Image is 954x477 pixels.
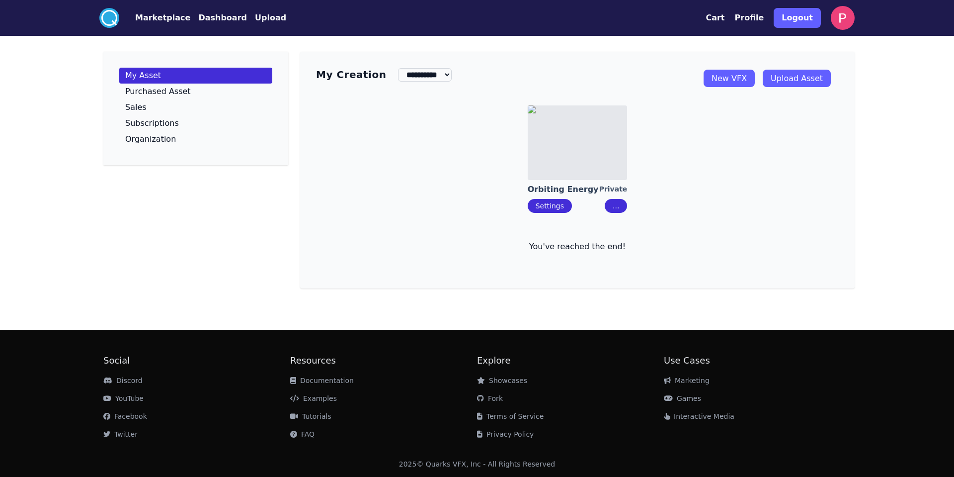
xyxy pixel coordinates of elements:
[536,202,564,210] a: Settings
[125,135,176,143] p: Organization
[664,412,734,420] a: Interactive Media
[125,88,191,95] p: Purchased Asset
[119,131,272,147] a: Organization
[774,8,821,28] button: Logout
[735,12,764,24] button: Profile
[290,412,331,420] a: Tutorials
[477,430,534,438] a: Privacy Policy
[290,430,315,438] a: FAQ
[247,12,286,24] a: Upload
[119,115,272,131] a: Subscriptions
[103,377,143,384] a: Discord
[477,394,503,402] a: Fork
[528,199,572,213] button: Settings
[664,394,701,402] a: Games
[103,354,290,368] h2: Social
[190,12,247,24] a: Dashboard
[125,72,161,80] p: My Asset
[316,241,839,253] p: You've reached the end!
[119,12,190,24] a: Marketplace
[119,99,272,115] a: Sales
[125,119,179,127] p: Subscriptions
[103,412,147,420] a: Facebook
[316,68,386,82] h3: My Creation
[290,377,354,384] a: Documentation
[664,377,710,384] a: Marketing
[255,12,286,24] button: Upload
[605,199,627,213] button: ...
[706,12,724,24] button: Cart
[599,184,628,195] div: Private
[198,12,247,24] button: Dashboard
[763,70,831,87] a: Upload Asset
[290,354,477,368] h2: Resources
[125,103,147,111] p: Sales
[477,354,664,368] h2: Explore
[399,459,556,469] div: 2025 © Quarks VFX, Inc - All Rights Reserved
[774,4,821,32] a: Logout
[119,68,272,84] a: My Asset
[664,354,851,368] h2: Use Cases
[103,430,138,438] a: Twitter
[477,377,527,384] a: Showcases
[119,84,272,99] a: Purchased Asset
[528,184,599,195] a: Orbiting Energy
[477,412,544,420] a: Terms of Service
[528,105,627,180] img: imgAlt
[704,70,755,87] a: New VFX
[103,394,144,402] a: YouTube
[135,12,190,24] button: Marketplace
[290,394,337,402] a: Examples
[831,6,855,30] img: profile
